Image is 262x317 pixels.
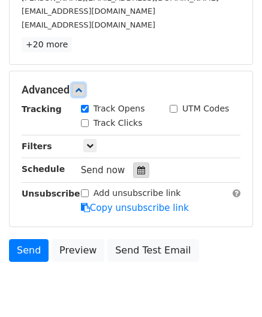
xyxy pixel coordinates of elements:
[22,83,240,96] h5: Advanced
[22,164,65,174] strong: Schedule
[81,165,125,176] span: Send now
[107,239,198,262] a: Send Test Email
[182,102,229,115] label: UTM Codes
[22,37,72,52] a: +20 more
[22,141,52,151] strong: Filters
[9,239,49,262] a: Send
[22,20,155,29] small: [EMAIL_ADDRESS][DOMAIN_NAME]
[81,203,189,213] a: Copy unsubscribe link
[94,102,145,115] label: Track Opens
[22,189,80,198] strong: Unsubscribe
[22,104,62,114] strong: Tracking
[94,117,143,129] label: Track Clicks
[22,7,155,16] small: [EMAIL_ADDRESS][DOMAIN_NAME]
[94,187,181,200] label: Add unsubscribe link
[52,239,104,262] a: Preview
